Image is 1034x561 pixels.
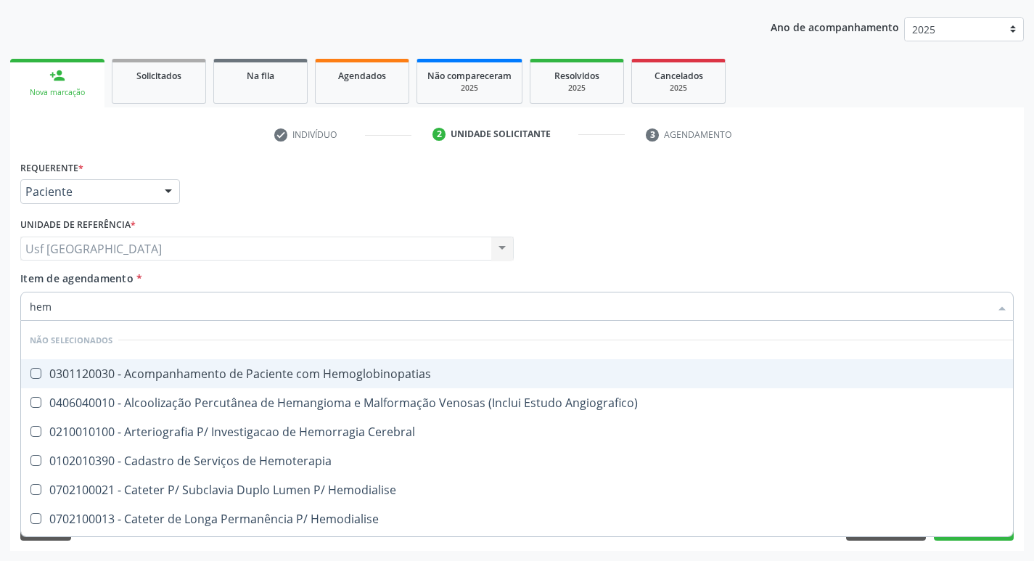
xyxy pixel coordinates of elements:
[541,83,613,94] div: 2025
[20,214,136,237] label: Unidade de referência
[30,292,990,321] input: Buscar por procedimentos
[771,17,899,36] p: Ano de acompanhamento
[20,157,83,179] label: Requerente
[451,128,551,141] div: Unidade solicitante
[20,87,94,98] div: Nova marcação
[49,67,65,83] div: person_add
[338,70,386,82] span: Agendados
[427,83,512,94] div: 2025
[25,184,150,199] span: Paciente
[642,83,715,94] div: 2025
[655,70,703,82] span: Cancelados
[554,70,599,82] span: Resolvidos
[432,128,446,141] div: 2
[136,70,181,82] span: Solicitados
[20,271,134,285] span: Item de agendamento
[247,70,274,82] span: Na fila
[427,70,512,82] span: Não compareceram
